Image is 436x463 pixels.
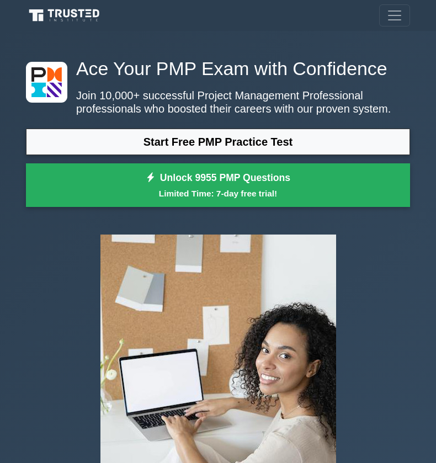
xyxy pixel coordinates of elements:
p: Join 10,000+ successful Project Management Professional professionals who boosted their careers w... [26,89,410,115]
h1: Ace Your PMP Exam with Confidence [26,57,410,80]
a: Start Free PMP Practice Test [26,129,410,155]
small: Limited Time: 7-day free trial! [40,187,396,200]
button: Toggle navigation [379,4,410,26]
a: Unlock 9955 PMP QuestionsLimited Time: 7-day free trial! [26,163,410,207]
